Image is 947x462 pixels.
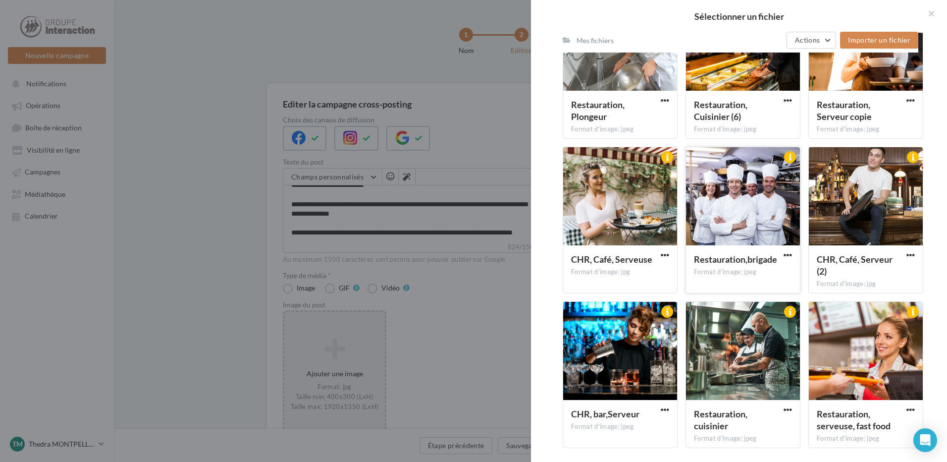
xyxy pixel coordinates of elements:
[694,268,792,277] div: Format d'image: jpeg
[795,36,820,44] span: Actions
[913,428,937,452] div: Open Intercom Messenger
[817,99,872,122] span: Restauration, Serveur copie
[787,32,836,49] button: Actions
[694,99,747,122] span: Restauration, Cuisinier (6)
[840,32,918,49] button: Importer un fichier
[694,254,777,265] span: Restauration,brigade
[571,408,639,419] span: CHR, bar,Serveur
[571,268,669,277] div: Format d'image: jpg
[817,280,915,289] div: Format d'image: jpg
[571,254,652,265] span: CHR, Café, Serveuse
[694,125,792,134] div: Format d'image: jpeg
[848,36,910,44] span: Importer un fichier
[694,434,792,443] div: Format d'image: jpeg
[817,408,891,431] span: Restauration, serveuse, fast food
[694,408,747,431] span: Restauration, cuisinier
[817,434,915,443] div: Format d'image: jpeg
[571,125,669,134] div: Format d'image: jpeg
[817,254,893,277] span: CHR, Café, Serveur (2)
[571,99,625,122] span: Restauration, Plongeur
[817,125,915,134] div: Format d'image: jpeg
[571,422,669,431] div: Format d'image: jpeg
[547,12,931,21] h2: Sélectionner un fichier
[577,36,614,46] div: Mes fichiers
